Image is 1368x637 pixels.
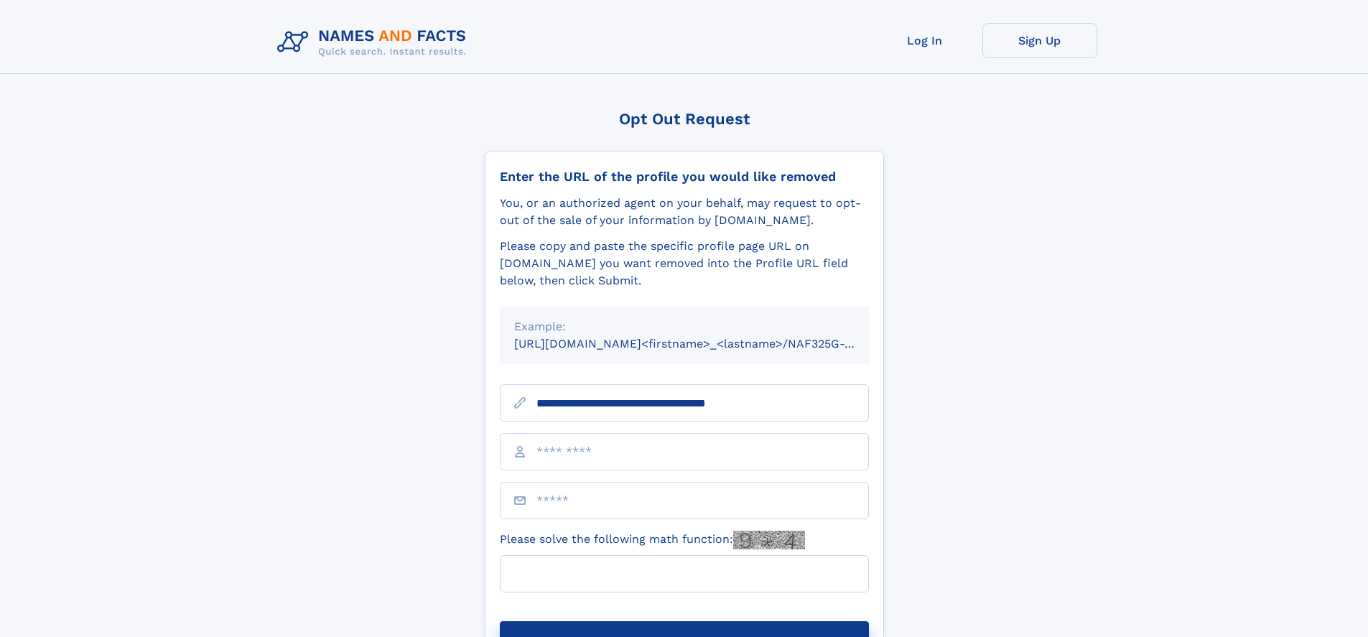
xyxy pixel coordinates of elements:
small: [URL][DOMAIN_NAME]<firstname>_<lastname>/NAF325G-xxxxxxxx [514,337,896,350]
a: Log In [867,23,982,58]
img: Logo Names and Facts [271,23,478,62]
div: Example: [514,318,855,335]
div: You, or an authorized agent on your behalf, may request to opt-out of the sale of your informatio... [500,195,869,229]
a: Sign Up [982,23,1097,58]
div: Please copy and paste the specific profile page URL on [DOMAIN_NAME] you want removed into the Pr... [500,238,869,289]
div: Opt Out Request [485,110,884,128]
div: Enter the URL of the profile you would like removed [500,169,869,185]
label: Please solve the following math function: [500,531,805,549]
